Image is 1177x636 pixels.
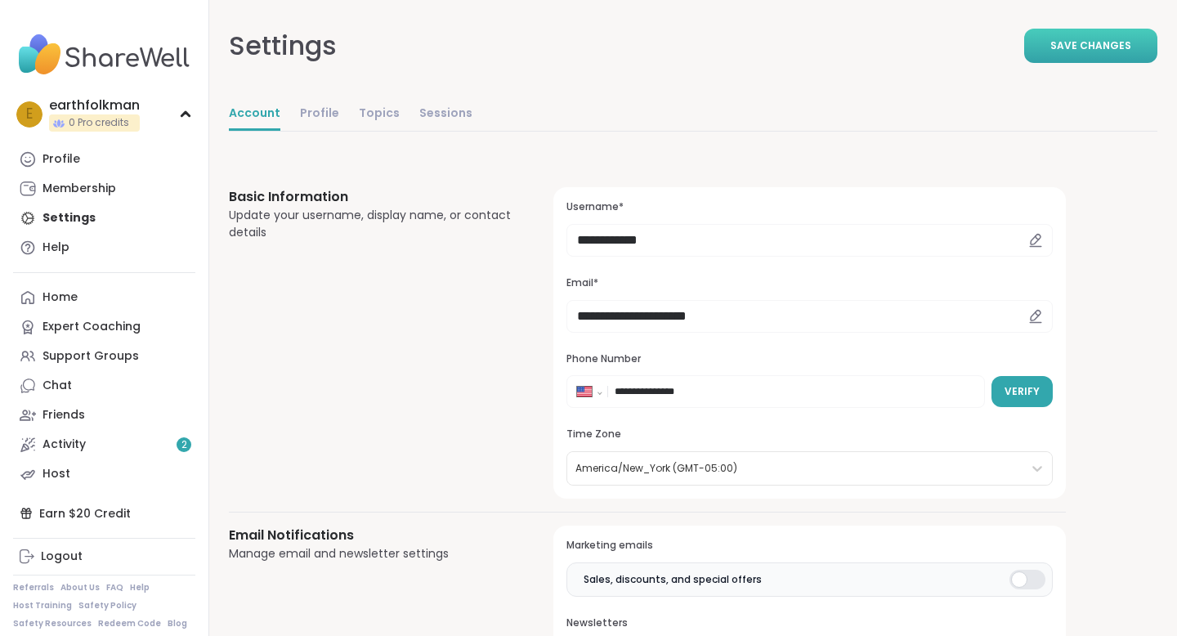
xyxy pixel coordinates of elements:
div: Friends [43,407,85,423]
div: Activity [43,437,86,453]
a: About Us [60,582,100,593]
div: Manage email and newsletter settings [229,545,514,562]
span: 2 [181,438,187,452]
a: Topics [359,98,400,131]
a: Membership [13,174,195,204]
div: Update your username, display name, or contact details [229,207,514,241]
div: Expert Coaching [43,319,141,335]
div: Support Groups [43,348,139,365]
h3: Email* [566,276,1053,290]
div: earthfolkman [49,96,140,114]
a: Referrals [13,582,54,593]
span: Sales, discounts, and special offers [584,572,762,587]
a: FAQ [106,582,123,593]
span: Verify [1005,384,1040,399]
a: Activity2 [13,430,195,459]
a: Logout [13,542,195,571]
div: Membership [43,181,116,197]
span: Save Changes [1050,38,1131,53]
a: Account [229,98,280,131]
div: Chat [43,378,72,394]
a: Redeem Code [98,618,161,629]
a: Expert Coaching [13,312,195,342]
a: Home [13,283,195,312]
a: Help [13,233,195,262]
a: Host [13,459,195,489]
a: Support Groups [13,342,195,371]
h3: Username* [566,200,1053,214]
a: Friends [13,401,195,430]
img: ShareWell Nav Logo [13,26,195,83]
a: Profile [13,145,195,174]
h3: Email Notifications [229,526,514,545]
div: Host [43,466,70,482]
a: Help [130,582,150,593]
h3: Phone Number [566,352,1053,366]
div: Help [43,240,69,256]
button: Verify [991,376,1053,407]
h3: Marketing emails [566,539,1053,553]
a: Safety Resources [13,618,92,629]
span: e [26,104,33,125]
div: Home [43,289,78,306]
div: Profile [43,151,80,168]
div: Logout [41,549,83,565]
a: Chat [13,371,195,401]
a: Safety Policy [78,600,136,611]
h3: Basic Information [229,187,514,207]
a: Sessions [419,98,472,131]
div: Settings [229,26,337,65]
span: 0 Pro credits [69,116,129,130]
h3: Newsletters [566,616,1053,630]
a: Blog [168,618,187,629]
div: Earn $20 Credit [13,499,195,528]
a: Host Training [13,600,72,611]
a: Profile [300,98,339,131]
h3: Time Zone [566,428,1053,441]
img: United States [577,387,592,396]
button: Save Changes [1024,29,1157,63]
